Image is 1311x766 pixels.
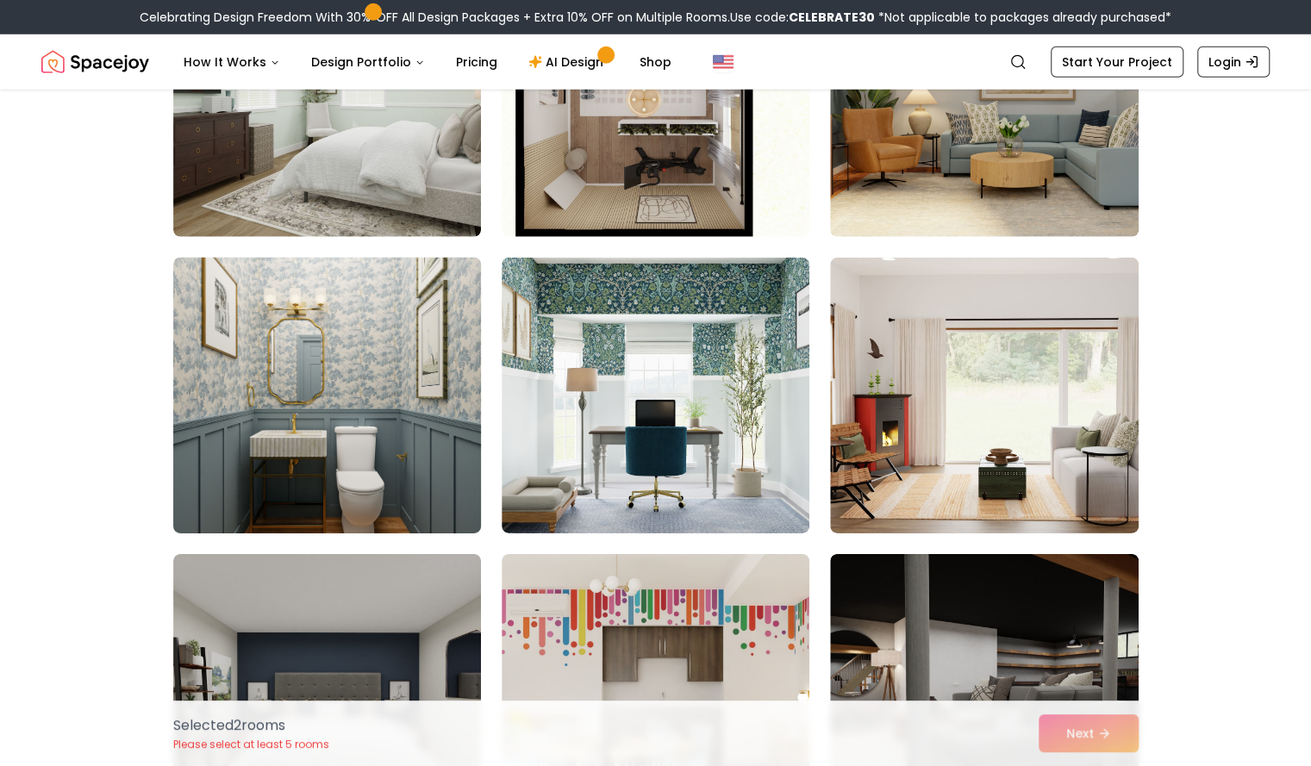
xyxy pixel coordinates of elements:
a: AI Design [515,45,622,79]
div: Celebrating Design Freedom With 30% OFF All Design Packages + Extra 10% OFF on Multiple Rooms. [140,9,1171,26]
img: Room room-32 [502,258,809,533]
nav: Global [41,34,1270,90]
nav: Main [170,45,685,79]
a: Pricing [442,45,511,79]
a: Login [1197,47,1270,78]
a: Shop [626,45,685,79]
img: Room room-33 [830,258,1138,533]
img: Spacejoy Logo [41,45,149,79]
p: Please select at least 5 rooms [173,738,329,751]
span: Use code: [730,9,875,26]
img: United States [713,52,734,72]
span: *Not applicable to packages already purchased* [875,9,1171,26]
b: CELEBRATE30 [789,9,875,26]
button: Design Portfolio [297,45,439,79]
p: Selected 2 room s [173,715,329,736]
button: How It Works [170,45,294,79]
a: Spacejoy [41,45,149,79]
a: Start Your Project [1051,47,1183,78]
img: Room room-31 [165,251,489,540]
